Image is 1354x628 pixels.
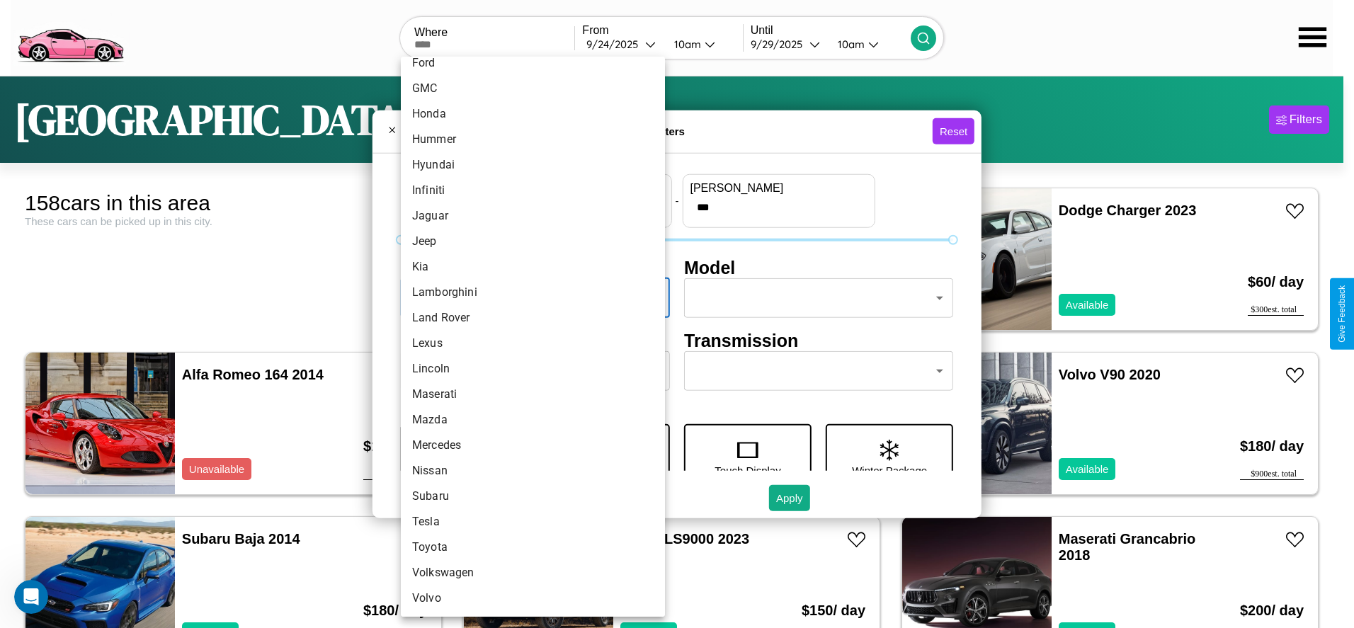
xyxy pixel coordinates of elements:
[401,458,665,484] li: Nissan
[401,178,665,203] li: Infiniti
[401,127,665,152] li: Hummer
[1337,285,1347,343] div: Give Feedback
[401,331,665,356] li: Lexus
[401,203,665,229] li: Jaguar
[401,305,665,331] li: Land Rover
[401,229,665,254] li: Jeep
[401,254,665,280] li: Kia
[401,382,665,407] li: Maserati
[401,407,665,433] li: Mazda
[401,484,665,509] li: Subaru
[401,509,665,535] li: Tesla
[401,535,665,560] li: Toyota
[401,433,665,458] li: Mercedes
[14,580,48,614] iframe: Intercom live chat
[401,280,665,305] li: Lamborghini
[401,50,665,76] li: Ford
[401,76,665,101] li: GMC
[401,560,665,586] li: Volkswagen
[401,152,665,178] li: Hyundai
[401,356,665,382] li: Lincoln
[401,101,665,127] li: Honda
[401,586,665,611] li: Volvo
